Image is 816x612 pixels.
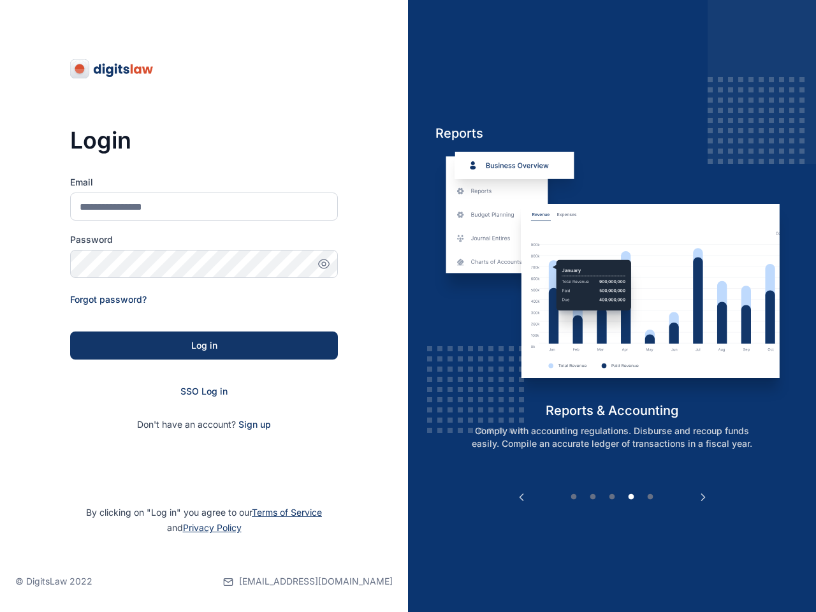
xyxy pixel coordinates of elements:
button: Next [697,491,710,504]
p: Comply with accounting regulations. Disburse and recoup funds easily. Compile an accurate ledger ... [449,425,775,450]
a: [EMAIL_ADDRESS][DOMAIN_NAME] [223,551,393,612]
a: Sign up [238,419,271,430]
button: 1 [567,491,580,504]
a: Terms of Service [252,507,322,518]
p: By clicking on "Log in" you agree to our [15,505,393,535]
label: Password [70,233,338,246]
button: 2 [586,491,599,504]
button: 5 [644,491,657,504]
button: 4 [625,491,637,504]
a: Privacy Policy [183,522,242,533]
button: 3 [606,491,618,504]
button: Previous [515,491,528,504]
h5: reports & accounting [435,402,789,419]
a: SSO Log in [180,386,228,397]
span: [EMAIL_ADDRESS][DOMAIN_NAME] [239,575,393,588]
a: Forgot password? [70,294,147,305]
span: Sign up [238,418,271,431]
button: Log in [70,331,338,360]
div: Log in [91,339,317,352]
h5: Reports [435,124,789,142]
img: reports-and-accounting [435,152,789,402]
p: © DigitsLaw 2022 [15,575,92,588]
label: Email [70,176,338,189]
img: digitslaw-logo [70,59,154,79]
p: Don't have an account? [70,418,338,431]
span: and [167,522,242,533]
h3: Login [70,127,338,153]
